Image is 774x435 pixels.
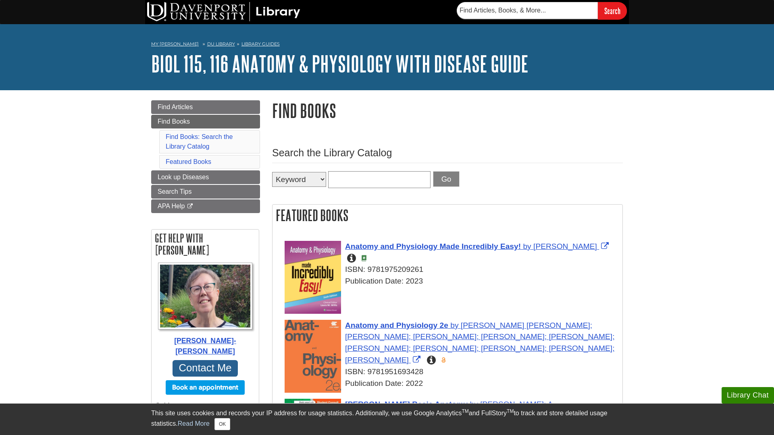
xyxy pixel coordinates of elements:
strong: Subjects: [156,401,255,410]
span: [PERSON_NAME]; A. [PERSON_NAME]; [PERSON_NAME] [PERSON_NAME] [345,400,555,420]
img: Cover Art [285,320,341,393]
span: [PERSON_NAME] [PERSON_NAME]; [PERSON_NAME]; [PERSON_NAME]; [PERSON_NAME]; [PERSON_NAME]; [PERSON_... [345,321,615,364]
a: BIOL 115, 116 Anatomy & Physiology with Disease Guide [151,51,528,76]
span: Anatomy and Physiology Made Incredibly Easy! [345,242,521,251]
button: Close [214,418,230,430]
span: Search Tips [158,188,191,195]
a: My [PERSON_NAME] [151,41,199,48]
h1: Find Books [272,100,623,121]
sup: TM [462,408,468,414]
span: by [470,400,478,408]
a: Search Tips [151,185,260,199]
a: Find Books: Search the Library Catalog [166,133,233,150]
span: by [523,242,531,251]
div: [PERSON_NAME]-[PERSON_NAME] [156,336,255,357]
img: DU Library [147,2,300,21]
form: Searches DU Library's articles, books, and more [457,2,627,19]
span: by [450,321,458,329]
sup: TM [507,408,514,414]
i: This link opens in a new window [187,204,193,209]
input: Type search term [328,171,431,188]
a: Find Books [151,115,260,128]
span: APA Help [158,203,185,209]
a: Link opens in new window [345,321,615,364]
a: Look up Diseases [151,170,260,184]
a: Profile Photo [PERSON_NAME]-[PERSON_NAME] [156,263,255,357]
img: Profile Photo [158,263,252,330]
span: [PERSON_NAME] [533,242,597,251]
a: Read More [178,420,210,427]
a: APA Help [151,199,260,213]
span: Look up Diseases [158,174,209,180]
input: Search [598,2,627,19]
nav: breadcrumb [151,39,623,52]
span: Find Books [158,118,190,125]
span: Find Articles [158,104,193,110]
div: This site uses cookies and records your IP address for usage statistics. Additionally, we use Goo... [151,408,623,430]
div: Publication Date: 2023 [285,275,618,287]
a: Find Articles [151,100,260,114]
h2: Featured Books [273,205,622,226]
button: Library Chat [722,387,774,404]
span: [PERSON_NAME] Basic Anatomy [345,400,468,408]
a: Featured Books [166,158,211,165]
img: e-Book [361,255,367,261]
button: Book an appointment [166,380,245,395]
img: Cover Art [285,241,341,314]
img: Open Access [441,357,447,363]
div: Publication Date: 2022 [285,378,618,389]
div: ISBN: 9781975209261 [285,264,618,275]
a: Link opens in new window [345,242,611,251]
div: ISBN: 9781951693428 [285,366,618,378]
a: Library Guides [241,41,280,47]
a: Contact Me [173,360,238,377]
h3: Search the Library Catalog [272,147,623,159]
a: DU Library [207,41,235,47]
h2: Get help with [PERSON_NAME] [152,230,259,259]
span: Anatomy and Physiology 2e [345,321,448,329]
input: Find Articles, Books, & More... [457,2,598,19]
button: Go [433,171,460,187]
a: Link opens in new window [345,400,556,420]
